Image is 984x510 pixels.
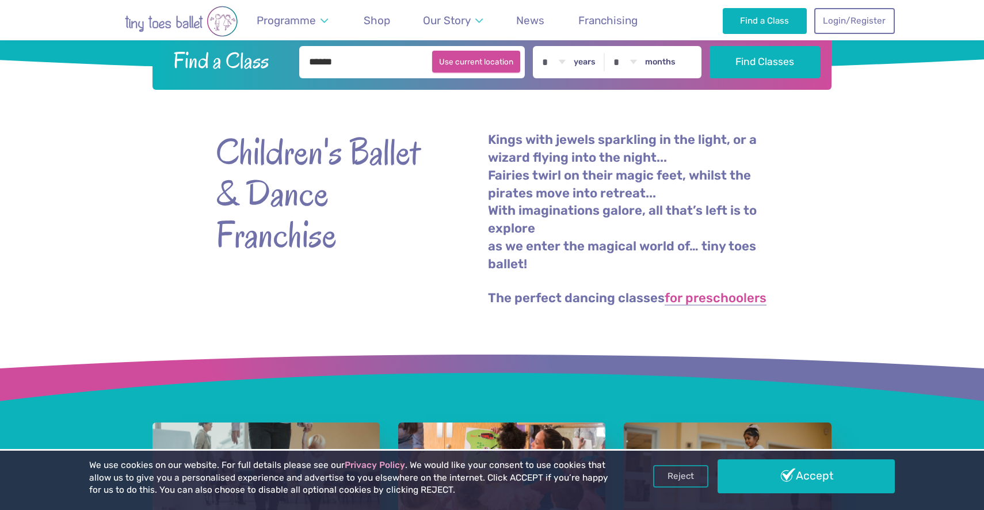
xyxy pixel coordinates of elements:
strong: Children's Ballet & Dance Franchise [216,131,423,256]
span: Programme [257,14,316,27]
span: Shop [364,14,390,27]
h2: Find a Class [164,46,292,75]
a: Find a Class [723,8,807,33]
a: Shop [358,7,395,34]
a: News [511,7,550,34]
a: Privacy Policy [345,460,405,470]
p: The perfect dancing classes [488,290,768,307]
a: Accept [718,459,895,493]
a: Login/Register [814,8,895,33]
a: Franchising [573,7,643,34]
span: News [516,14,544,27]
label: months [645,57,676,67]
a: Reject [653,465,708,487]
a: Our Story [418,7,489,34]
a: Programme [251,7,333,34]
span: Our Story [423,14,471,27]
button: Find Classes [710,46,821,78]
p: Kings with jewels sparkling in the light, or a wizard flying into the night... Fairies twirl on t... [488,131,768,273]
a: for preschoolers [665,292,766,306]
img: tiny toes ballet [89,6,273,37]
label: years [574,57,596,67]
span: Franchising [578,14,638,27]
p: We use cookies on our website. For full details please see our . We would like your consent to us... [89,459,613,497]
button: Use current location [432,51,520,73]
